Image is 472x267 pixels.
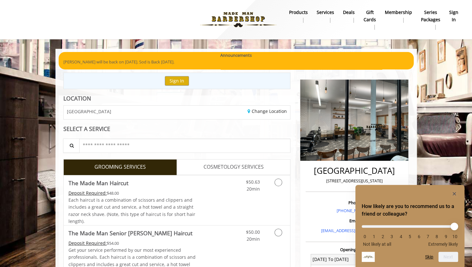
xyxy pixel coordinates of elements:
[385,9,412,16] b: Membership
[165,76,189,85] button: Sign In
[428,242,458,247] span: Extremely likely
[339,8,359,24] a: DealsDeals
[343,9,355,16] b: Deals
[336,208,372,213] a: [PHONE_NUMBER]
[371,234,377,239] li: 1
[289,9,308,16] b: products
[398,234,404,239] li: 4
[434,234,440,239] li: 8
[246,236,260,242] span: 20min
[307,218,401,223] h3: Email
[94,163,146,171] span: GROOMING SERVICES
[306,247,403,252] h3: Opening Hours
[307,200,401,205] h3: Phone
[389,234,395,239] li: 3
[307,166,401,175] h2: [GEOGRAPHIC_DATA]
[68,240,107,246] span: This service needs some Advance to be paid before we block your appointment
[312,8,339,24] a: ServicesServices
[364,9,376,23] b: gift cards
[354,254,398,265] td: 8 A.M - 8 P.M
[425,234,431,239] li: 7
[449,9,458,23] b: sign in
[67,109,111,114] span: [GEOGRAPHIC_DATA]
[68,190,107,196] span: This service needs some Advance to be paid before we block your appointment
[417,8,445,31] a: Series packagesSeries packages
[204,163,264,171] span: COSMETOLOGY SERVICES
[68,229,192,238] b: The Made Man Senior [PERSON_NAME] Haircut
[248,108,287,114] a: Change Location
[246,179,260,185] span: $50.63
[452,234,458,239] li: 10
[450,190,458,198] button: Hide survey
[321,228,388,233] a: [EMAIL_ADDRESS][DOMAIN_NAME]
[421,9,440,23] b: Series packages
[195,2,282,37] img: Made Man Barbershop logo
[246,186,260,192] span: 20min
[63,139,80,153] button: Service Search
[407,234,413,239] li: 5
[246,229,260,235] span: $50.00
[363,242,391,247] span: Not likely at all
[307,178,401,184] p: [STREET_ADDRESS][US_STATE]
[68,240,196,247] div: $54.00
[425,254,433,259] button: Skip
[362,203,458,218] h2: How likely are you to recommend us to a friend or colleague? Select an option from 0 to 10, with ...
[443,234,449,239] li: 9
[63,126,291,132] div: SELECT A SERVICE
[285,8,312,24] a: Productsproducts
[63,59,409,65] p: [PERSON_NAME] will be back on [DATE]. Sod is Back [DATE].
[362,190,458,262] div: How likely are you to recommend us to a friend or colleague? Select an option from 0 to 10, with ...
[438,252,458,262] button: Next question
[380,8,417,24] a: MembershipMembership
[68,179,128,187] b: The Made Man Haircut
[220,52,252,59] b: Announcements
[362,220,458,247] div: How likely are you to recommend us to a friend or colleague? Select an option from 0 to 10, with ...
[63,94,91,102] b: LOCATION
[362,234,368,239] li: 0
[416,234,422,239] li: 6
[317,9,334,16] b: Services
[68,190,196,197] div: $48.00
[445,8,463,24] a: sign insign in
[68,197,195,224] span: Each haircut is a combination of scissors and clippers and includes a great cut and service, a ho...
[380,234,386,239] li: 2
[359,8,380,31] a: Gift cardsgift cards
[311,254,354,265] td: [DATE] To [DATE]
